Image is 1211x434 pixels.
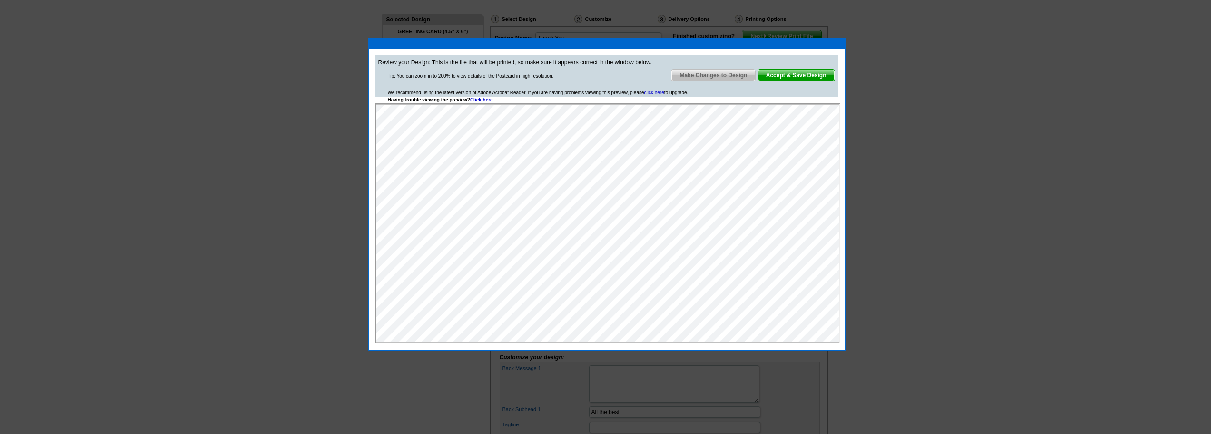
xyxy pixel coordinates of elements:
div: We recommend using the latest version of Adobe Acrobat Reader. If you are having problems viewing... [388,89,689,103]
a: Click here. [470,97,494,102]
a: click here [644,90,664,95]
iframe: LiveChat chat widget [1021,212,1211,434]
div: Tip: You can zoom in to 200% to view details of the Postcard in high resolution. [388,72,554,80]
span: Make Changes to Design [671,70,755,81]
a: Accept & Save Design [758,69,835,81]
strong: Having trouble viewing the preview? [388,97,494,102]
div: Review your Design: This is the file that will be printed, so make sure it appears correct in the... [375,55,838,97]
